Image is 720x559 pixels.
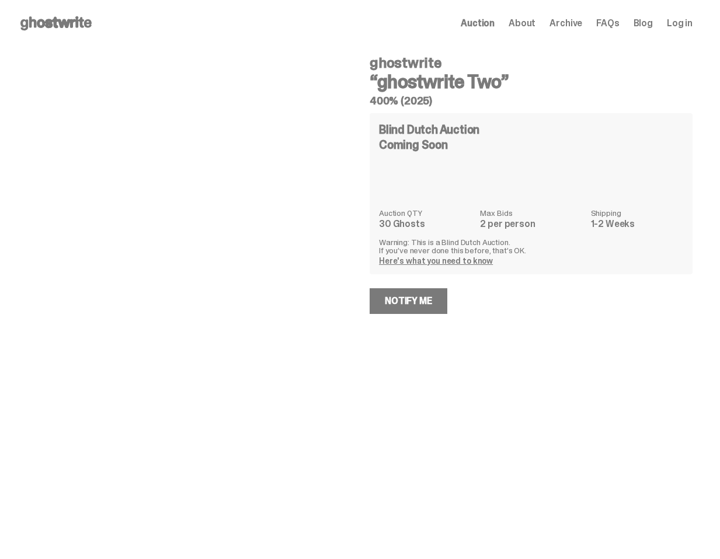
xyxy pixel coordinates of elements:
dt: Max Bids [480,209,583,217]
dt: Shipping [591,209,683,217]
p: Warning: This is a Blind Dutch Auction. If you’ve never done this before, that’s OK. [379,238,683,254]
a: About [509,19,535,28]
dd: 1-2 Weeks [591,219,683,229]
a: Archive [549,19,582,28]
h4: ghostwrite [370,56,693,70]
div: Coming Soon [379,139,683,151]
dd: 2 per person [480,219,583,229]
h4: Blind Dutch Auction [379,124,479,135]
a: Notify Me [370,288,447,314]
dt: Auction QTY [379,209,473,217]
a: Log in [667,19,693,28]
dd: 30 Ghosts [379,219,473,229]
a: Here's what you need to know [379,256,493,266]
h5: 400% (2025) [370,96,693,106]
a: Blog [634,19,653,28]
h3: “ghostwrite Two” [370,72,693,91]
a: FAQs [596,19,619,28]
a: Auction [461,19,495,28]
